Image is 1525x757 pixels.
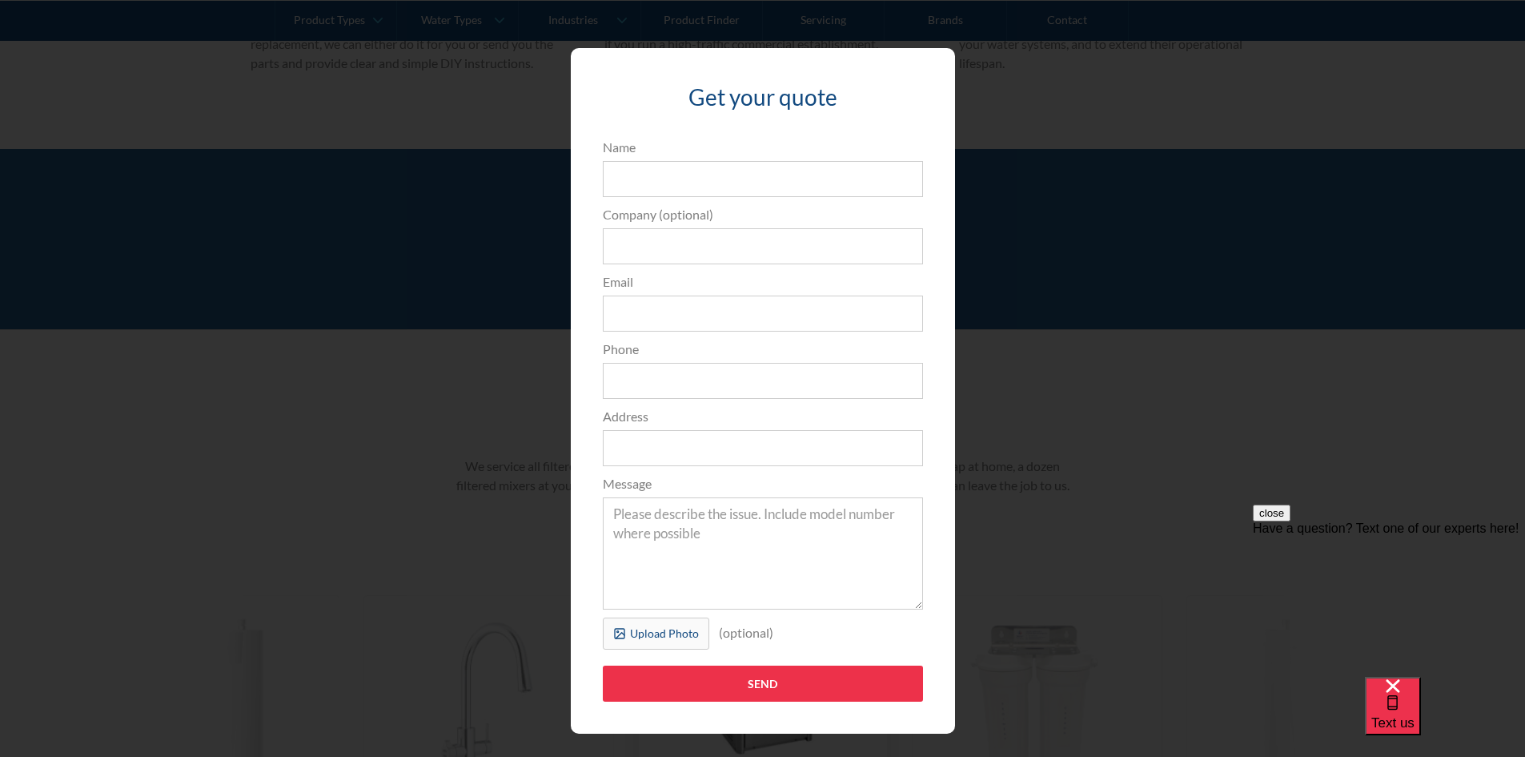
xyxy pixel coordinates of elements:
iframe: podium webchat widget bubble [1365,677,1525,757]
label: Message [603,474,923,493]
form: Popup Form Servicing [595,138,931,718]
div: Upload Photo [630,625,699,642]
div: (optional) [709,618,783,648]
label: Company (optional) [603,205,923,224]
label: Name [603,138,923,157]
iframe: podium webchat widget prompt [1253,505,1525,697]
input: Send [603,666,923,702]
h3: Get your quote [603,80,923,114]
label: Upload Photo [603,618,709,650]
label: Email [603,272,923,292]
label: Phone [603,340,923,359]
label: Address [603,407,923,426]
